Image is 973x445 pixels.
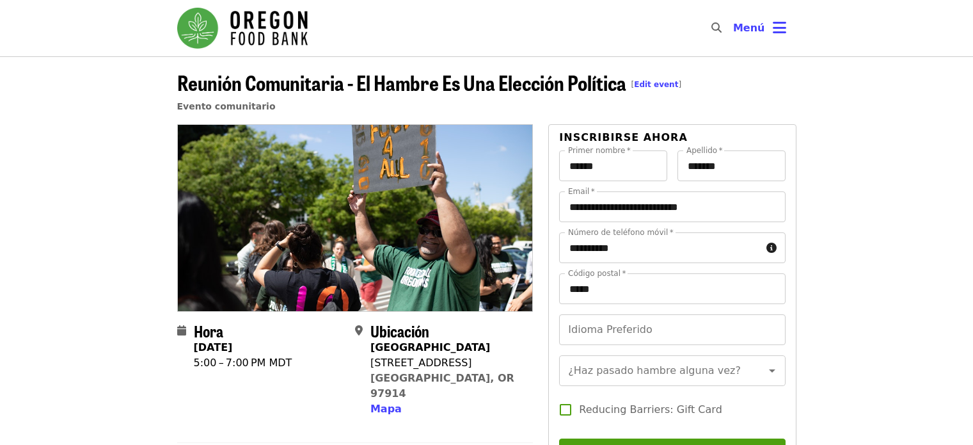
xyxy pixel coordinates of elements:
[723,13,796,44] button: Alternar menú de cuenta
[355,325,363,337] i: map-marker-alt icon
[194,320,223,342] span: Hora
[370,372,514,400] a: [GEOGRAPHIC_DATA], OR 97914
[559,273,785,304] input: Código postal
[559,150,667,181] input: Primer nombre
[178,125,533,311] img: Reunión Comunitaria - El Hambre Es Una Elección Política organizado por Oregon Food Bank
[579,402,722,417] span: Reducing Barriers: Gift Card
[711,22,722,34] i: search icon
[568,188,595,195] label: Email
[631,80,682,89] span: [ ]
[568,147,631,154] label: Primer nombre
[370,355,523,371] div: [STREET_ADDRESS]
[194,341,233,353] strong: [DATE]
[686,147,723,154] label: Apellido
[677,150,786,181] input: Apellido
[773,19,786,37] i: bars icon
[733,22,765,34] span: Menú
[559,314,785,345] input: Idioma Preferido
[370,401,402,417] button: Mapa
[568,270,626,277] label: Código postal
[729,13,740,44] input: Buscar
[370,403,402,415] span: Mapa
[177,8,308,49] img: Oregon Food Bank - La página principal
[370,341,490,353] strong: [GEOGRAPHIC_DATA]
[370,320,429,342] span: Ubicación
[763,362,781,380] button: Open
[177,67,682,97] span: Reunión Comunitaria - El Hambre Es Una Elección Política
[559,191,785,222] input: Email
[634,80,678,89] a: Edit event
[559,232,761,263] input: Número de teléfono móvil
[177,101,276,111] a: Evento comunitario
[177,325,186,337] i: calendar icon
[568,229,674,236] label: Número de teléfono móvil
[766,242,777,254] i: circle-info icon
[194,355,292,371] div: 5:00 – 7:00 PM MDT
[559,131,687,143] span: Inscribirse ahora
